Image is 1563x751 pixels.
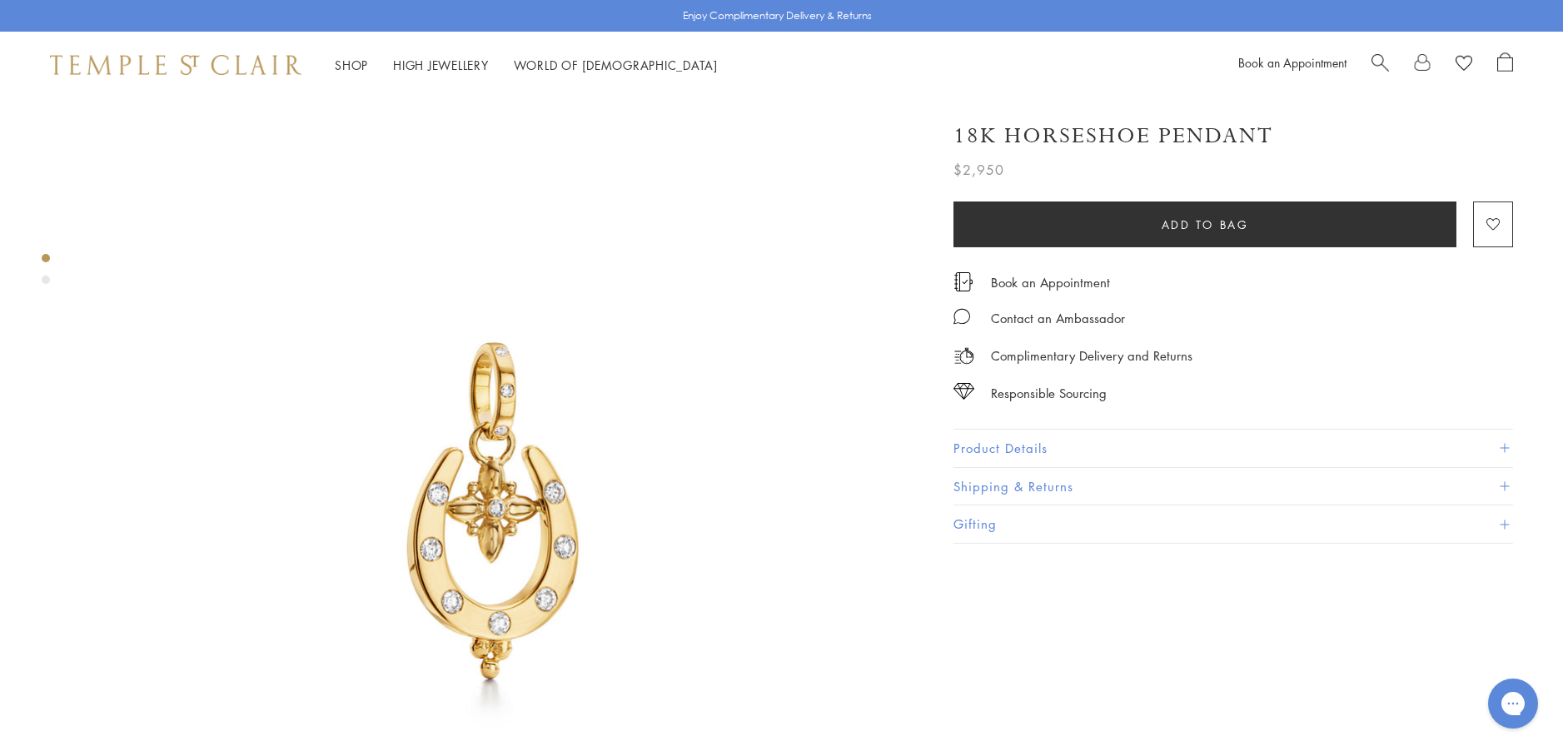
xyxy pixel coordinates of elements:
[50,55,301,75] img: Temple St. Clair
[953,383,974,400] img: icon_sourcing.svg
[1456,52,1472,77] a: View Wishlist
[953,122,1273,151] h1: 18K Horseshoe Pendant
[335,55,718,76] nav: Main navigation
[514,57,718,73] a: World of [DEMOGRAPHIC_DATA]World of [DEMOGRAPHIC_DATA]
[335,57,368,73] a: ShopShop
[953,201,1456,247] button: Add to bag
[953,430,1513,467] button: Product Details
[991,273,1110,291] a: Book an Appointment
[991,346,1192,366] p: Complimentary Delivery and Returns
[953,159,1004,181] span: $2,950
[953,308,970,325] img: MessageIcon-01_2.svg
[1371,52,1389,77] a: Search
[953,346,974,366] img: icon_delivery.svg
[683,7,872,24] p: Enjoy Complimentary Delivery & Returns
[1162,216,1249,234] span: Add to bag
[1480,673,1546,734] iframe: Gorgias live chat messenger
[1497,52,1513,77] a: Open Shopping Bag
[953,468,1513,505] button: Shipping & Returns
[393,57,489,73] a: High JewelleryHigh Jewellery
[42,250,50,297] div: Product gallery navigation
[1238,54,1346,71] a: Book an Appointment
[953,272,973,291] img: icon_appointment.svg
[953,505,1513,543] button: Gifting
[991,308,1125,329] div: Contact an Ambassador
[991,383,1107,404] div: Responsible Sourcing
